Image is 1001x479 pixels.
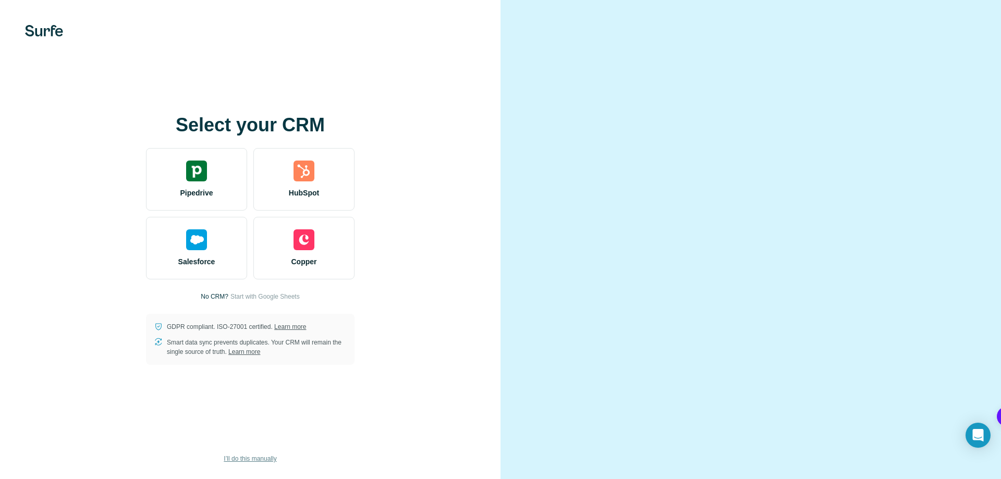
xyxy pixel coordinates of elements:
[178,256,215,267] span: Salesforce
[224,454,276,463] span: I’ll do this manually
[966,423,991,448] div: Open Intercom Messenger
[167,322,306,331] p: GDPR compliant. ISO-27001 certified.
[25,25,63,36] img: Surfe's logo
[294,161,314,181] img: hubspot's logo
[294,229,314,250] img: copper's logo
[216,451,284,466] button: I’ll do this manually
[146,115,355,136] h1: Select your CRM
[201,292,228,301] p: No CRM?
[291,256,317,267] span: Copper
[274,323,306,330] a: Learn more
[186,229,207,250] img: salesforce's logo
[230,292,300,301] button: Start with Google Sheets
[186,161,207,181] img: pipedrive's logo
[167,338,346,357] p: Smart data sync prevents duplicates. Your CRM will remain the single source of truth.
[180,188,213,198] span: Pipedrive
[228,348,260,355] a: Learn more
[289,188,319,198] span: HubSpot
